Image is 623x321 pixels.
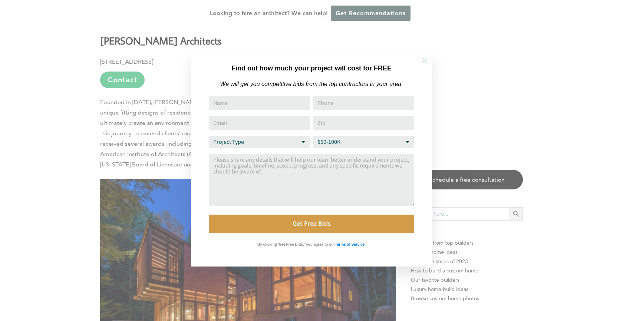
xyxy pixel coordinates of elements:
button: Get Free Bids [209,215,414,233]
select: Budget Range [313,136,414,148]
strong: Terms of Service [335,242,365,246]
strong: Find out how much your project will cost for FREE [231,64,392,72]
a: Terms of Service [335,241,365,247]
select: Project Type [209,136,310,148]
iframe: Drift Widget Chat Controller [481,268,614,312]
strong: . [365,242,366,246]
button: Close [412,47,438,73]
strong: By clicking 'Get Free Bids,' you agree to our [257,242,335,246]
input: Zip [313,116,414,130]
input: Phone [313,96,414,110]
textarea: Comment or Message [209,154,414,206]
em: We will get you competitive bids from the top contractors in your area. [220,81,403,87]
input: Name [209,96,310,110]
input: Email Address [209,116,310,130]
